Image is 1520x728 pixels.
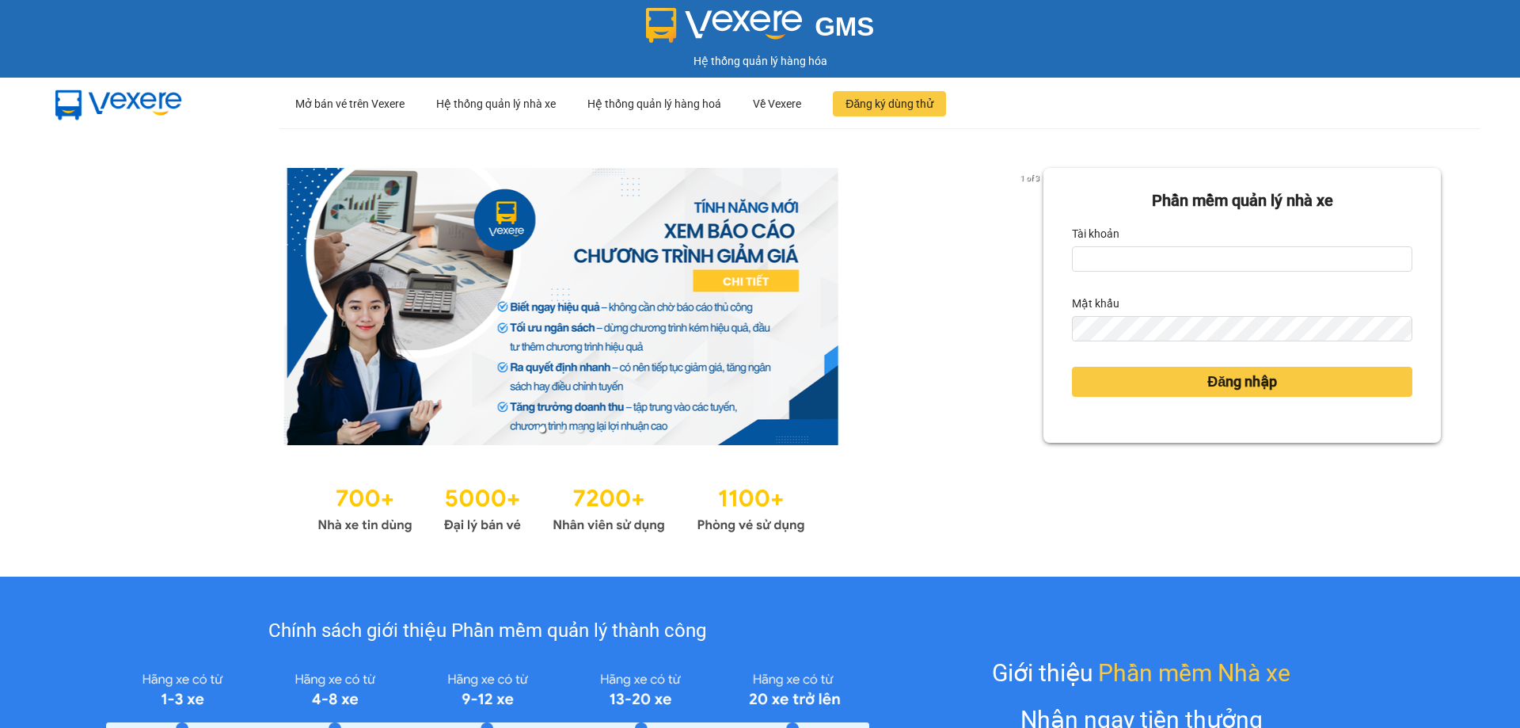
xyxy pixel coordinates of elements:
[992,654,1290,692] div: Giới thiệu
[1072,316,1412,341] input: Mật khẩu
[106,616,868,646] div: Chính sách giới thiệu Phần mềm quản lý thành công
[1072,221,1119,246] label: Tài khoản
[646,24,875,36] a: GMS
[845,95,933,112] span: Đăng ký dùng thử
[815,12,874,41] span: GMS
[1072,189,1412,213] div: Phần mềm quản lý nhà xe
[833,91,946,116] button: Đăng ký dùng thử
[1016,168,1043,189] p: 1 of 3
[295,78,405,129] div: Mở bán vé trên Vexere
[753,78,801,129] div: Về Vexere
[1021,168,1043,445] button: next slide / item
[587,78,721,129] div: Hệ thống quản lý hàng hoá
[539,426,545,433] li: slide item 1
[79,168,101,445] button: previous slide / item
[1072,291,1119,316] label: Mật khẩu
[1072,367,1412,397] button: Đăng nhập
[436,78,556,129] div: Hệ thống quản lý nhà xe
[558,426,564,433] li: slide item 2
[40,78,198,130] img: mbUUG5Q.png
[4,52,1516,70] div: Hệ thống quản lý hàng hóa
[1207,371,1277,393] span: Đăng nhập
[317,477,805,537] img: Statistics.png
[1072,246,1412,272] input: Tài khoản
[1098,654,1290,692] span: Phần mềm Nhà xe
[646,8,803,43] img: logo 2
[577,426,583,433] li: slide item 3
